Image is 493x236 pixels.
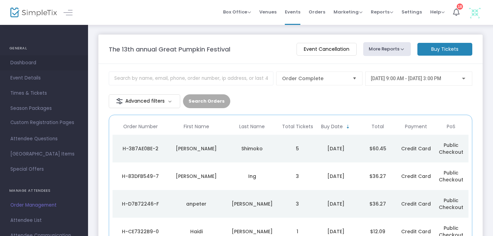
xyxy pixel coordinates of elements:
img: filter [116,98,123,105]
span: PoS [447,124,455,130]
div: H-3B7AE0BE-2 [114,145,167,152]
div: Wright [226,228,278,235]
span: Sortable [345,124,351,130]
span: Events [285,3,300,21]
div: 9/23/2025 [317,228,355,235]
span: Public Checkout [439,169,463,183]
div: nguyen [226,200,278,207]
span: Public Checkout [439,142,463,155]
m-panel-title: The 13th annual Great Pumpkin Festival [109,45,230,54]
th: Total Tickets [280,119,315,135]
span: Season Packages [10,104,78,113]
span: First Name [184,124,209,130]
h4: GENERAL [9,41,79,55]
span: Custom Registration Pages [10,119,74,126]
span: Public Checkout [439,197,463,211]
div: Claire [170,173,223,180]
span: Payment [405,124,427,130]
td: $36.27 [357,190,399,218]
span: Credit Card [401,200,431,207]
div: 9/24/2025 [317,145,355,152]
span: Event Details [10,74,78,83]
span: Orders [309,3,325,21]
div: Shimoko [226,145,278,152]
span: Dashboard [10,58,78,67]
span: Times & Tickets [10,89,78,98]
div: Ing [226,173,278,180]
h4: MANAGE ATTENDEES [9,184,79,198]
span: Order Number [123,124,158,130]
td: $36.27 [357,162,399,190]
input: Search by name, email, phone, order number, ip address, or last 4 digits of card [109,72,273,85]
span: Total [371,124,384,130]
td: 3 [280,190,315,218]
span: Box Office [223,9,251,15]
span: Help [430,9,445,15]
div: 9/23/2025 [317,173,355,180]
td: 3 [280,162,315,190]
span: [DATE] 9:00 AM - [DATE] 3:00 PM [371,76,441,81]
span: Venues [259,3,277,21]
span: Credit Card [401,145,431,152]
span: Marketing [333,9,362,15]
div: anpeter [170,200,223,207]
m-button: Event Cancellation [297,43,357,56]
button: Select [350,72,359,85]
div: H-83DFB549-7 [114,173,167,180]
div: 9/23/2025 [317,200,355,207]
span: Settings [402,3,422,21]
div: Haidi [170,228,223,235]
td: $60.45 [357,135,399,162]
div: H-CE7322B9-0 [114,228,167,235]
span: [GEOGRAPHIC_DATA] Items [10,150,78,159]
span: Order Complete [282,75,347,82]
div: 18 [457,3,463,10]
div: H-D7B72246-F [114,200,167,207]
span: Special Offers [10,165,78,174]
span: Attendee List [10,216,78,225]
span: Buy Date [321,124,343,130]
span: Attendee Questions [10,134,78,143]
m-button: Buy Tickets [417,43,472,56]
span: Credit Card [401,228,431,235]
div: Erika [170,145,223,152]
button: More Reports [363,42,411,56]
span: Credit Card [401,173,431,180]
span: Reports [371,9,393,15]
span: Last Name [239,124,265,130]
m-button: Advanced filters [109,94,180,108]
span: Order Management [10,201,78,210]
td: 5 [280,135,315,162]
